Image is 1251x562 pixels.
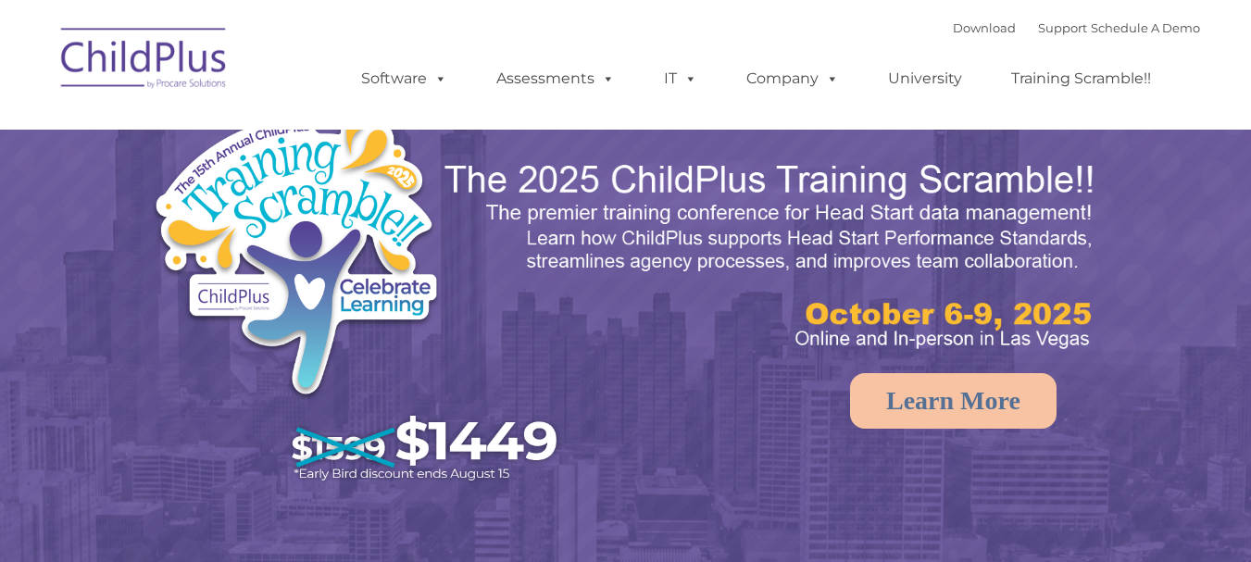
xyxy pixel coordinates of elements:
[993,60,1170,97] a: Training Scramble!!
[953,20,1016,35] a: Download
[850,373,1057,429] a: Learn More
[1038,20,1087,35] a: Support
[52,15,237,107] img: ChildPlus by Procare Solutions
[478,60,633,97] a: Assessments
[869,60,981,97] a: University
[953,20,1200,35] font: |
[343,60,466,97] a: Software
[645,60,716,97] a: IT
[728,60,857,97] a: Company
[1091,20,1200,35] a: Schedule A Demo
